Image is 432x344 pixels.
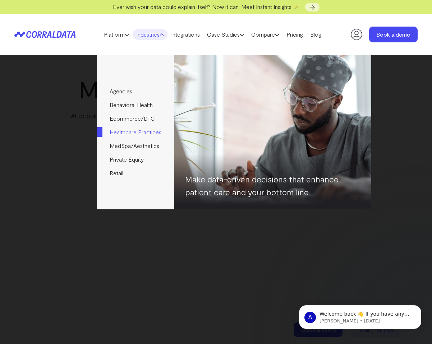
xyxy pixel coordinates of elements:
a: Blog [307,29,325,40]
a: Book a demo [369,27,418,42]
a: Ecommerce/DTC [97,112,174,125]
a: Platform [100,29,133,40]
a: Private Equity [97,153,174,166]
a: Compare [248,29,283,40]
span: Ever wish your data could explain itself? Now it can. Meet Instant Insights 🪄 [113,3,300,10]
a: Agencies [97,84,174,98]
a: MedSpa/Aesthetics [97,139,174,153]
a: Pricing [283,29,307,40]
a: Industries [133,29,167,40]
a: Healthcare Practices [97,125,174,139]
iframe: Intercom notifications message [288,290,432,340]
a: Behavioral Health [97,98,174,112]
a: Retail [97,166,174,180]
p: Make data-driven decisions that enhance patient care and your bottom line. [185,173,347,199]
a: Case Studies [203,29,248,40]
a: Integrations [167,29,203,40]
